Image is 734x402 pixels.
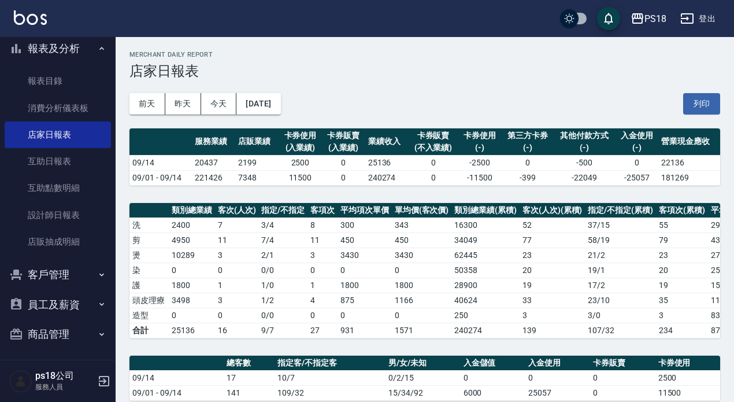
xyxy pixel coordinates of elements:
td: 09/14 [129,155,192,170]
th: 卡券販賣 [590,356,655,371]
td: 09/01 - 09/14 [129,385,224,400]
div: (-) [557,142,613,154]
td: 1571 [392,323,452,338]
td: 0 [307,263,338,278]
th: 客項次 [307,203,338,218]
td: -22049 [554,170,616,185]
td: 4 [307,293,338,308]
a: 店家日報表 [5,121,111,148]
button: 前天 [129,93,165,115]
td: 52 [520,217,585,233]
td: 109/32 [275,385,385,400]
td: 9/7 [258,323,307,338]
td: 3 [215,248,259,263]
td: 3 [215,293,259,308]
td: 139 [520,323,585,338]
td: 3 [656,308,708,323]
td: 0 [461,370,525,385]
th: 服務業績 [192,128,235,156]
td: 77 [520,233,585,248]
div: 第三方卡券 [504,130,551,142]
h2: Merchant Daily Report [129,51,720,58]
td: 23 / 10 [585,293,656,308]
td: 240274 [451,323,520,338]
button: 商品管理 [5,319,111,349]
td: 34049 [451,233,520,248]
td: 79 [656,233,708,248]
td: 0 [590,385,655,400]
td: 09/14 [129,370,224,385]
th: 男/女/未知 [385,356,460,371]
td: 造型 [129,308,169,323]
td: 300 [338,217,392,233]
button: 昨天 [165,93,201,115]
button: [DATE] [236,93,280,115]
td: 11 [215,233,259,248]
td: 19 [520,278,585,293]
td: 16 [215,323,259,338]
td: 55 [656,217,708,233]
td: 0 / 0 [258,308,307,323]
td: 頭皮理療 [129,293,169,308]
div: PS18 [644,12,666,26]
th: 業績收入 [365,128,409,156]
td: 25136 [169,323,215,338]
div: 卡券販賣 [411,130,455,142]
button: 登出 [676,8,720,29]
td: 0 [408,170,458,185]
td: 0 [322,170,365,185]
td: 23 [520,248,585,263]
h3: 店家日報表 [129,63,720,79]
td: 37 / 15 [585,217,656,233]
button: 列印 [683,93,720,115]
a: 店販抽成明細 [5,228,111,255]
td: 19 [656,278,708,293]
td: 35 [656,293,708,308]
a: 互助點數明細 [5,175,111,201]
td: 6000 [461,385,525,400]
a: 消費分析儀表板 [5,95,111,121]
td: 28900 [451,278,520,293]
td: 15/34/92 [385,385,460,400]
td: 合計 [129,323,169,338]
td: 7 [215,217,259,233]
td: 1166 [392,293,452,308]
th: 入金使用 [525,356,590,371]
td: 3498 [169,293,215,308]
td: 0 [501,155,554,170]
table: a dense table [129,356,720,401]
td: 23 [656,248,708,263]
td: 19 / 1 [585,263,656,278]
td: 1800 [338,278,392,293]
td: 22136 [658,155,720,170]
td: 20437 [192,155,235,170]
td: 3 [520,308,585,323]
td: 181269 [658,170,720,185]
div: (不入業績) [411,142,455,154]
td: 875 [338,293,392,308]
td: 2500 [655,370,720,385]
img: Logo [14,10,47,25]
td: 0 [392,263,452,278]
img: Person [9,370,32,393]
td: 25136 [365,155,409,170]
div: (入業績) [325,142,362,154]
td: 0 [169,308,215,323]
th: 平均項次單價 [338,203,392,218]
td: 20 [656,263,708,278]
td: 0 [525,370,590,385]
th: 類別總業績 [169,203,215,218]
td: 0 [215,263,259,278]
button: PS18 [626,7,671,31]
td: 221426 [192,170,235,185]
td: 58 / 19 [585,233,656,248]
td: -25057 [616,170,659,185]
td: 50358 [451,263,520,278]
td: 剪 [129,233,169,248]
td: 染 [129,263,169,278]
td: 11500 [279,170,322,185]
th: 營業現金應收 [658,128,720,156]
th: 入金儲值 [461,356,525,371]
td: 0/2/15 [385,370,460,385]
td: 0 [169,263,215,278]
